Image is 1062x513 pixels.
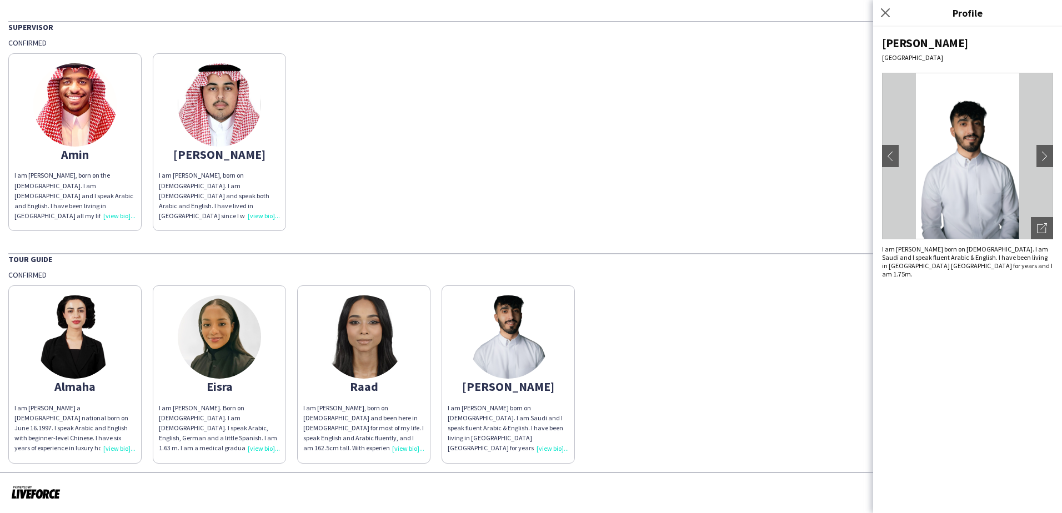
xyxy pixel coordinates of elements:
div: I am [PERSON_NAME], born on [DEMOGRAPHIC_DATA]. I am [DEMOGRAPHIC_DATA] and speak both Arabic and... [159,170,280,221]
img: Crew avatar or photo [882,73,1053,239]
div: Amin [14,149,136,159]
img: thumb-5dea5593-4836-443e-8372-c69c8701c467.png [33,295,117,379]
div: [PERSON_NAME] [448,381,569,391]
h3: Profile [873,6,1062,20]
img: Powered by Liveforce [11,484,61,500]
img: thumb-07874268-08f6-4e9e-bb1d-84c4ddcbfde8.jpg [178,63,261,147]
div: [PERSON_NAME] [159,149,280,159]
div: Raad [303,381,424,391]
img: thumb-fec1c8e2-b29d-4d4f-b30b-ee3df34c1f38.jpg [33,63,117,147]
div: I am [PERSON_NAME] born on [DEMOGRAPHIC_DATA]. I am Saudi and I speak fluent Arabic & English. I ... [448,403,569,454]
div: I am [PERSON_NAME] a [DEMOGRAPHIC_DATA] national born on June 16.1997. I speak Arabic and English... [14,403,136,454]
div: [GEOGRAPHIC_DATA] [882,53,1053,62]
div: Eisra [159,381,280,391]
div: I am [PERSON_NAME] born on [DEMOGRAPHIC_DATA]. I am Saudi and I speak fluent Arabic & English. I ... [882,245,1053,278]
div: I am [PERSON_NAME]. Born on [DEMOGRAPHIC_DATA]. I am [DEMOGRAPHIC_DATA]. I speak Arabic, English,... [159,403,280,454]
div: I am [PERSON_NAME], born on the [DEMOGRAPHIC_DATA]. I am [DEMOGRAPHIC_DATA] and I speak Arabic an... [14,170,136,221]
div: Open photos pop-in [1031,217,1053,239]
div: [PERSON_NAME] [882,36,1053,51]
img: thumb-68d16d5b05dc2.jpeg [322,295,405,379]
img: thumb-faed2b46-3819-4a16-adfd-75398772664a.png [467,295,550,379]
div: Confirmed [8,38,1054,48]
div: I am [PERSON_NAME], born on [DEMOGRAPHIC_DATA] and been here in [DEMOGRAPHIC_DATA] for most of my... [303,403,424,454]
div: Supervisor [8,21,1054,32]
div: Confirmed [8,270,1054,280]
img: thumb-e66f145e-2abc-4b95-a261-957f715853e9.jpg [178,295,261,379]
div: Tour Guide [8,253,1054,264]
div: Almaha [14,381,136,391]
